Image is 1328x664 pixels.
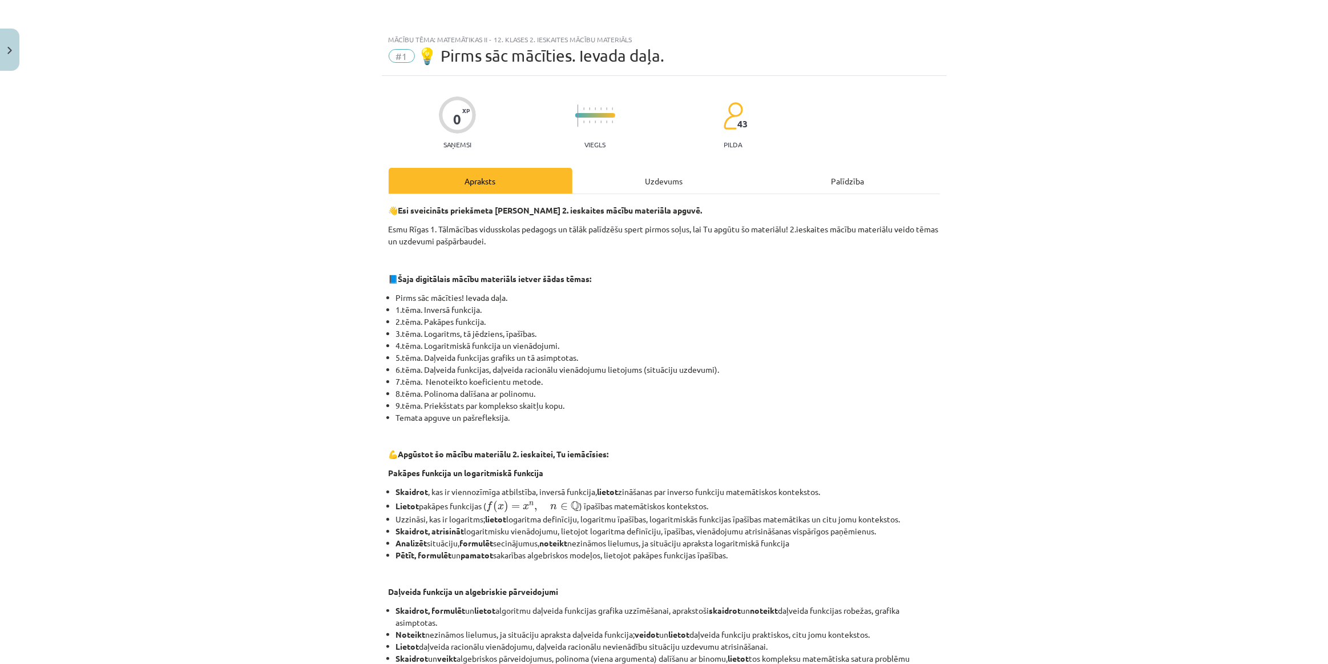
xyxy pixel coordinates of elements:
[396,328,940,340] li: 3.tēma. Logaritms, tā jēdziens, īpašības.
[606,120,607,123] img: icon-short-line-57e1e144782c952c97e751825c79c345078a6d821885a25fce030b3d8c18986b.svg
[498,504,504,510] span: x
[389,49,415,63] span: #1
[589,120,590,123] img: icon-short-line-57e1e144782c952c97e751825c79c345078a6d821885a25fce030b3d8c18986b.svg
[560,503,568,510] span: ∈
[396,605,466,615] b: Skaidrot, formulēt
[724,140,742,148] p: pilda
[589,107,590,110] img: icon-short-line-57e1e144782c952c97e751825c79c345078a6d821885a25fce030b3d8c18986b.svg
[396,501,419,511] b: Lietot
[396,550,452,560] b: Pētīt, formulēt
[396,641,940,653] li: daļveida racionālu vienādojumu, daļveida racionālu nevienādību situāciju uzdevumu atrisināšanai.
[389,204,940,216] p: 👋
[709,605,741,615] b: skaidrot
[396,412,940,424] li: Temata apguve un pašrefleksija.
[398,205,703,215] strong: Esi sveicināts priekšmeta [PERSON_NAME] 2. ieskaites mācību materiāla apguvē.
[462,107,470,114] span: XP
[535,506,538,512] span: ,
[389,273,940,285] p: 📘
[396,537,940,549] li: situāciju, secinājumus, nezināmos lielumus, ja situāciju apraksta logaritmiskā funkcija
[396,486,940,498] li: , kas ir viennozīmīga atbilstība, inversā funkcija, zināšanas par inverso funkciju matemātiskos k...
[396,388,940,400] li: 8.tēma. Polinoma dalīšana ar polinomu.
[396,641,419,651] b: Lietot
[756,168,940,194] div: Palīdzība
[396,605,940,629] li: un algoritmu daļveida funkcijas grafika uzzīmēšanai, aprakstoši un daļveida funkcijas robežas, gr...
[396,316,940,328] li: 2.tēma. Pakāpes funkcija.
[571,501,579,512] span: Q
[396,340,940,352] li: 4.tēma. Logaritmiskā funkcija un vienādojumi.
[728,653,749,663] b: lietot
[511,505,520,509] span: =
[396,376,940,388] li: 7.tēma. Nenoteikto koeficientu metode.
[578,104,579,127] img: icon-long-line-d9ea69661e0d244f92f715978eff75569469978d946b2353a9bb055b3ed8787d.svg
[635,629,660,639] b: veidot
[7,47,12,54] img: icon-close-lesson-0947bae3869378f0d4975bcd49f059093ad1ed9edebbc8119c70593378902aed.svg
[398,273,592,284] strong: Šaja digitālais mācību materiāls ietver šādas tēmas:
[396,364,940,376] li: 6.tēma. Daļveida funkcijas, daļveida racionālu vienādojumu lietojums (situāciju uzdevumi).
[504,501,508,513] span: )
[550,504,557,510] span: n
[396,498,940,513] li: pakāpes funkcijas ( ) īpašības matemātiskos kontekstos.
[396,304,940,316] li: 1.tēma. Inversā funkcija.
[487,501,493,512] span: f
[461,550,494,560] b: pamatot
[418,46,665,65] span: 💡 Pirms sāc mācīties. Ievada daļa.
[583,120,584,123] img: icon-short-line-57e1e144782c952c97e751825c79c345078a6d821885a25fce030b3d8c18986b.svg
[453,111,461,127] div: 0
[438,653,457,663] b: veikt
[486,514,507,524] b: lietot
[583,107,584,110] img: icon-short-line-57e1e144782c952c97e751825c79c345078a6d821885a25fce030b3d8c18986b.svg
[396,486,429,497] b: Skaidrot
[475,605,496,615] b: lietot
[396,629,940,641] li: nezināmos lielumus, ja situāciju apraksta daļveida funkcija; un daļveida funkciju praktiskos, cit...
[389,223,940,247] p: Esmu Rīgas 1. Tālmācības vidusskolas pedagogs un tālāk palīdzēšu spert pirmos soļus, lai Tu apgūt...
[530,502,534,506] span: n
[396,526,465,536] b: Skaidrot, atrisināt
[584,140,606,148] p: Viegls
[396,629,426,639] b: Noteikt
[600,120,602,123] img: icon-short-line-57e1e144782c952c97e751825c79c345078a6d821885a25fce030b3d8c18986b.svg
[723,102,743,130] img: students-c634bb4e5e11cddfef0936a35e636f08e4e9abd3cc4e673bd6f9a4125e45ecb1.svg
[389,586,559,597] b: Daļveida funkcija un algebriskie pārveidojumi
[669,629,690,639] b: lietot
[540,538,568,548] b: noteikt
[606,107,607,110] img: icon-short-line-57e1e144782c952c97e751825c79c345078a6d821885a25fce030b3d8c18986b.svg
[389,35,940,43] div: Mācību tēma: Matemātikas ii - 12. klases 2. ieskaites mācību materiāls
[398,449,609,459] b: Apgūstot šo mācību materiālu 2. ieskaitei, Tu iemācīsies:
[396,292,940,304] li: Pirms sāc mācīties! Ievada daļa.
[396,538,427,548] b: Analizēt
[396,352,940,364] li: 5.tēma. Daļveida funkcijas grafiks un tā asimptotas.
[750,605,778,615] b: noteikt
[737,119,748,129] span: 43
[572,168,756,194] div: Uzdevums
[612,120,613,123] img: icon-short-line-57e1e144782c952c97e751825c79c345078a6d821885a25fce030b3d8c18986b.svg
[595,107,596,110] img: icon-short-line-57e1e144782c952c97e751825c79c345078a6d821885a25fce030b3d8c18986b.svg
[523,504,530,510] span: x
[598,486,619,497] b: lietot
[493,501,498,513] span: (
[396,400,940,412] li: 9.tēma. Priekšstats par komplekso skaitļu kopu.
[389,168,572,194] div: Apraksts
[595,120,596,123] img: icon-short-line-57e1e144782c952c97e751825c79c345078a6d821885a25fce030b3d8c18986b.svg
[389,468,544,478] b: Pakāpes funkcija un logaritmiskā funkcija
[396,525,940,537] li: logaritmisku vienādojumu, lietojot logaritma definīciju, īpašības, vienādojumu atrisināšanas visp...
[439,140,476,148] p: Saņemsi
[460,538,494,548] b: formulēt
[396,653,429,663] b: Skaidrot
[396,513,940,525] li: Uzzināsi, kas ir logaritms; logaritma definīciju, logaritmu īpašības, logaritmiskās funkcijas īpa...
[389,448,940,460] p: 💪
[612,107,613,110] img: icon-short-line-57e1e144782c952c97e751825c79c345078a6d821885a25fce030b3d8c18986b.svg
[600,107,602,110] img: icon-short-line-57e1e144782c952c97e751825c79c345078a6d821885a25fce030b3d8c18986b.svg
[396,549,940,561] li: un sakarības algebriskos modeļos, lietojot pakāpes funkcijas īpašības.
